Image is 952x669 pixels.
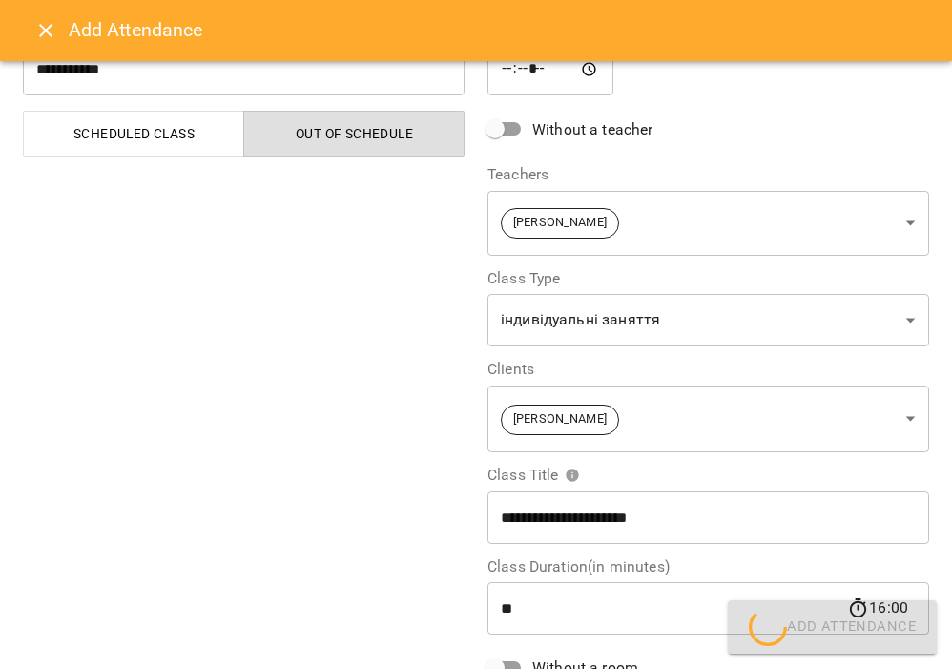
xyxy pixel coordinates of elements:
[487,190,929,256] div: [PERSON_NAME]
[487,559,929,575] label: Class Duration(in minutes)
[256,122,453,145] span: Out of Schedule
[23,111,244,157] button: Scheduled class
[502,214,618,232] span: [PERSON_NAME]
[487,468,580,483] span: Class Title
[487,271,929,286] label: Class Type
[487,385,929,452] div: [PERSON_NAME]
[502,410,618,429] span: [PERSON_NAME]
[487,362,929,377] label: Clients
[23,8,69,53] button: Close
[243,111,465,157] button: Out of Schedule
[487,167,929,182] label: Teachers
[487,294,929,347] div: індивідуальні заняття
[532,118,653,141] span: Without a teacher
[69,15,929,45] h6: Add Attendance
[35,122,233,145] span: Scheduled class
